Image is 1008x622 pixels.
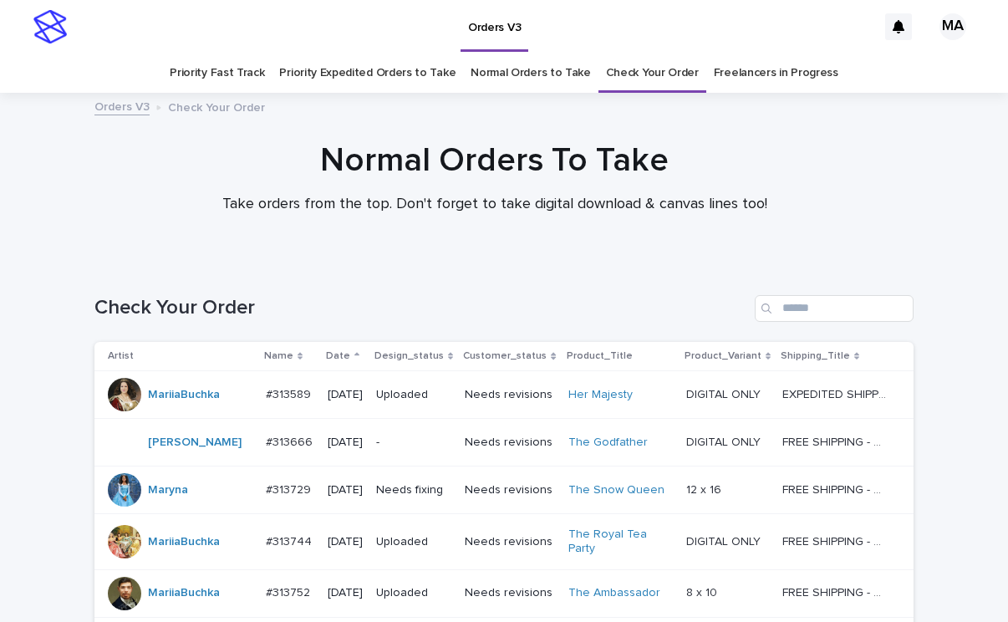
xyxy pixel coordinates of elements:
p: #313752 [266,583,313,600]
p: #313729 [266,480,314,497]
p: Uploaded [376,586,451,600]
h1: Check Your Order [94,296,748,320]
p: Design_status [374,347,444,365]
p: Needs revisions [465,586,554,600]
p: 8 x 10 [686,583,720,600]
p: Needs revisions [465,483,554,497]
p: Date [326,347,350,365]
p: Take orders from the top. Don't forget to take digital download & canvas lines too! [160,196,829,214]
a: Freelancers in Progress [714,54,838,93]
p: [DATE] [328,388,363,402]
p: Needs revisions [465,388,554,402]
p: Product_Title [567,347,633,365]
p: Needs revisions [465,535,554,549]
a: The Royal Tea Party [568,528,673,556]
tr: MariiaBuchka #313744#313744 [DATE]UploadedNeeds revisionsThe Royal Tea Party DIGITAL ONLYDIGITAL ... [94,514,914,570]
p: Shipping_Title [781,347,850,365]
p: Name [264,347,293,365]
a: Orders V3 [94,96,150,115]
a: Priority Expedited Orders to Take [279,54,456,93]
p: Needs revisions [465,436,554,450]
tr: Maryna #313729#313729 [DATE]Needs fixingNeeds revisionsThe Snow Queen 12 x 1612 x 16 FREE SHIPPIN... [94,466,914,514]
p: Needs fixing [376,483,451,497]
a: MariiaBuchka [148,586,220,600]
p: FREE SHIPPING - preview in 1-2 business days, after your approval delivery will take 5-10 b.d. [782,480,890,497]
p: FREE SHIPPING - preview in 1-2 business days, after your approval delivery will take 5-10 b.d. [782,583,890,600]
p: [DATE] [328,535,363,549]
p: Artist [108,347,134,365]
a: Check Your Order [606,54,699,93]
a: The Ambassador [568,586,660,600]
a: The Godfather [568,436,648,450]
p: EXPEDITED SHIPPING - preview in 1 business day; delivery up to 5 business days after your approval. [782,385,890,402]
a: Normal Orders to Take [471,54,591,93]
p: - [376,436,451,450]
p: DIGITAL ONLY [686,432,764,450]
p: Customer_status [463,347,547,365]
p: #313666 [266,432,316,450]
p: [DATE] [328,586,363,600]
p: Product_Variant [685,347,761,365]
tr: MariiaBuchka #313752#313752 [DATE]UploadedNeeds revisionsThe Ambassador 8 x 108 x 10 FREE SHIPPIN... [94,569,914,617]
p: 12 x 16 [686,480,725,497]
a: MariiaBuchka [148,388,220,402]
p: DIGITAL ONLY [686,385,764,402]
p: FREE SHIPPING - preview in 1-2 business days, after your approval delivery will take 5-10 b.d. [782,532,890,549]
div: MA [939,13,966,40]
p: #313589 [266,385,314,402]
p: [DATE] [328,436,363,450]
p: Uploaded [376,388,451,402]
a: [PERSON_NAME] [148,436,242,450]
a: Her Majesty [568,388,633,402]
a: The Snow Queen [568,483,664,497]
img: stacker-logo-s-only.png [33,10,67,43]
tr: [PERSON_NAME] #313666#313666 [DATE]-Needs revisionsThe Godfather DIGITAL ONLYDIGITAL ONLY FREE SH... [94,419,914,466]
input: Search [755,295,914,322]
p: Check Your Order [168,97,265,115]
a: Priority Fast Track [170,54,264,93]
a: Maryna [148,483,188,497]
p: #313744 [266,532,315,549]
tr: MariiaBuchka #313589#313589 [DATE]UploadedNeeds revisionsHer Majesty DIGITAL ONLYDIGITAL ONLY EXP... [94,371,914,419]
p: DIGITAL ONLY [686,532,764,549]
h1: Normal Orders To Take [85,140,904,181]
a: MariiaBuchka [148,535,220,549]
p: [DATE] [328,483,363,497]
p: FREE SHIPPING - preview in 1-2 business days, after your approval delivery will take 5-10 b.d. [782,432,890,450]
p: Uploaded [376,535,451,549]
